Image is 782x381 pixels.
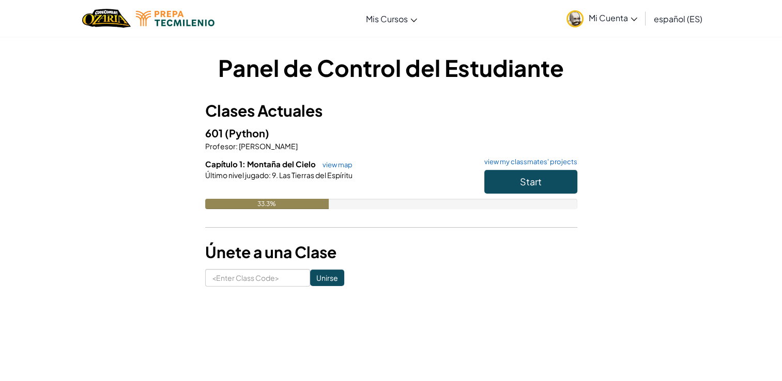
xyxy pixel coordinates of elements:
input: Unirse [310,269,344,286]
span: (Python) [225,126,269,139]
img: Home [82,8,130,29]
a: español (ES) [649,5,708,33]
span: [PERSON_NAME] [238,141,298,151]
input: <Enter Class Code> [205,269,310,287]
span: Último nivel jugado [205,170,269,180]
h3: Clases Actuales [205,99,577,122]
img: avatar [566,10,584,27]
h1: Panel de Control del Estudiante [205,52,577,84]
a: Ozaria by CodeCombat logo [82,8,130,29]
span: : [269,170,271,180]
span: español (ES) [654,13,702,24]
span: Mi Cuenta [589,12,637,23]
h3: Únete a una Clase [205,241,577,264]
a: view my classmates' projects [479,158,577,165]
span: Start [520,176,542,187]
span: 9. [271,170,278,180]
a: Mi Cuenta [561,2,642,35]
a: view map [317,161,352,169]
div: 33.3% [205,199,329,209]
span: : [236,141,238,151]
span: Capítulo 1: Montaña del Cielo [205,159,317,169]
span: Las Tierras del Espíritu [278,170,352,180]
span: 601 [205,126,225,139]
span: Profesor [205,141,236,151]
span: Mis Cursos [366,13,408,24]
img: Tecmilenio logo [136,11,214,26]
a: Mis Cursos [361,5,422,33]
button: Start [484,170,577,194]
